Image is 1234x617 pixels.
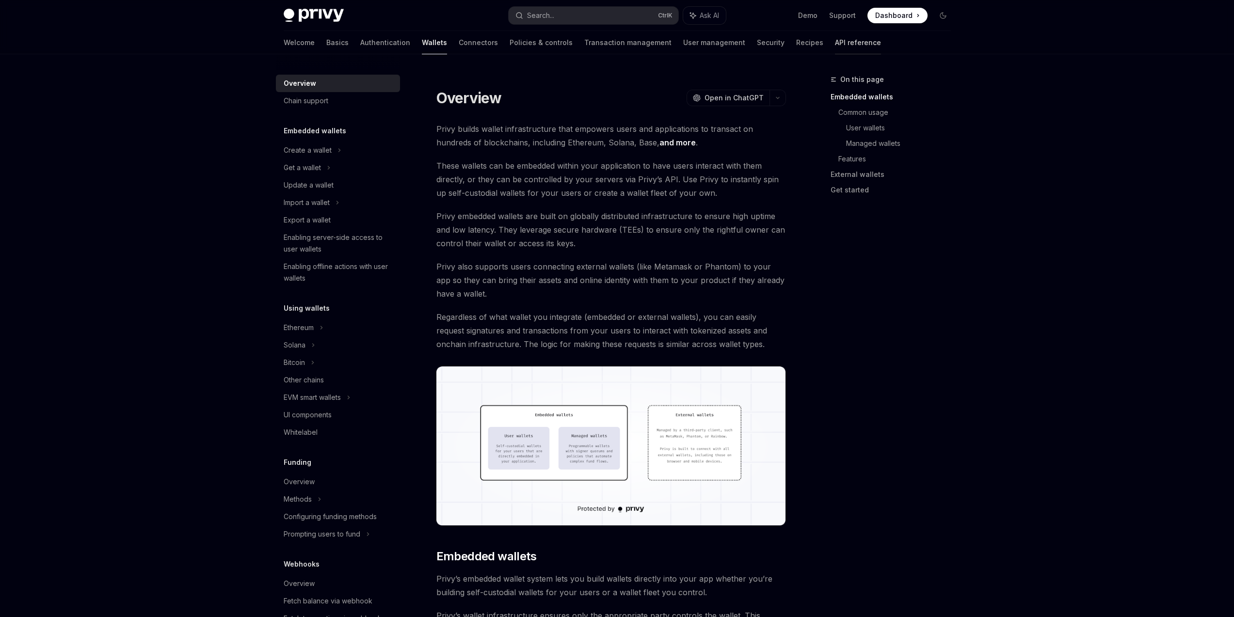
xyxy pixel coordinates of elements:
div: Whitelabel [284,427,318,438]
div: UI components [284,409,332,421]
a: Whitelabel [276,424,400,441]
a: UI components [276,406,400,424]
div: Overview [284,78,316,89]
div: Solana [284,339,305,351]
span: Ask AI [700,11,719,20]
a: Enabling offline actions with user wallets [276,258,400,287]
div: Other chains [284,374,324,386]
div: Ethereum [284,322,314,333]
span: Privy’s embedded wallet system lets you build wallets directly into your app whether you’re build... [436,572,786,599]
a: Overview [276,473,400,490]
div: Fetch balance via webhook [284,595,372,607]
div: Prompting users to fund [284,528,360,540]
div: Methods [284,493,312,505]
a: Fetch balance via webhook [276,592,400,610]
button: Toggle dark mode [935,8,951,23]
a: API reference [835,31,881,54]
span: Privy embedded wallets are built on globally distributed infrastructure to ensure high uptime and... [436,209,786,250]
a: and more [659,138,696,148]
div: EVM smart wallets [284,392,341,403]
img: images/walletoverview.png [436,366,786,525]
a: Features [838,151,959,167]
span: Dashboard [875,11,913,20]
span: These wallets can be embedded within your application to have users interact with them directly, ... [436,159,786,200]
div: Enabling offline actions with user wallets [284,261,394,284]
a: Other chains [276,371,400,389]
div: Configuring funding methods [284,511,377,522]
a: Chain support [276,92,400,110]
h5: Webhooks [284,558,320,570]
span: Privy also supports users connecting external wallets (like Metamask or Phantom) to your app so t... [436,260,786,301]
a: User wallets [846,120,959,136]
span: On this page [840,74,884,85]
div: Import a wallet [284,197,330,208]
button: Ask AI [683,7,726,24]
a: Transaction management [584,31,672,54]
a: Recipes [796,31,823,54]
a: Welcome [284,31,315,54]
a: Support [829,11,856,20]
a: Authentication [360,31,410,54]
a: Get started [831,182,959,198]
img: dark logo [284,9,344,22]
a: Update a wallet [276,176,400,194]
div: Search... [527,10,554,21]
button: Search...CtrlK [509,7,678,24]
a: Enabling server-side access to user wallets [276,229,400,258]
span: Embedded wallets [436,549,536,564]
span: Regardless of what wallet you integrate (embedded or external wallets), you can easily request si... [436,310,786,351]
a: Dashboard [867,8,928,23]
div: Export a wallet [284,214,331,226]
h1: Overview [436,89,502,107]
a: External wallets [831,167,959,182]
a: Security [757,31,785,54]
div: Chain support [284,95,328,107]
a: Demo [798,11,817,20]
h5: Embedded wallets [284,125,346,137]
a: Managed wallets [846,136,959,151]
a: Policies & controls [510,31,573,54]
a: User management [683,31,745,54]
div: Overview [284,476,315,488]
h5: Using wallets [284,302,330,314]
span: Privy builds wallet infrastructure that empowers users and applications to transact on hundreds o... [436,122,786,149]
a: Overview [276,575,400,592]
a: Common usage [838,105,959,120]
a: Export a wallet [276,211,400,229]
a: Wallets [422,31,447,54]
h5: Funding [284,457,311,468]
div: Overview [284,578,315,589]
div: Update a wallet [284,179,334,191]
span: Open in ChatGPT [705,93,764,103]
a: Connectors [459,31,498,54]
div: Create a wallet [284,144,332,156]
button: Open in ChatGPT [687,90,769,106]
a: Basics [326,31,349,54]
a: Embedded wallets [831,89,959,105]
div: Bitcoin [284,357,305,368]
span: Ctrl K [658,12,673,19]
div: Enabling server-side access to user wallets [284,232,394,255]
div: Get a wallet [284,162,321,174]
a: Configuring funding methods [276,508,400,525]
a: Overview [276,75,400,92]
